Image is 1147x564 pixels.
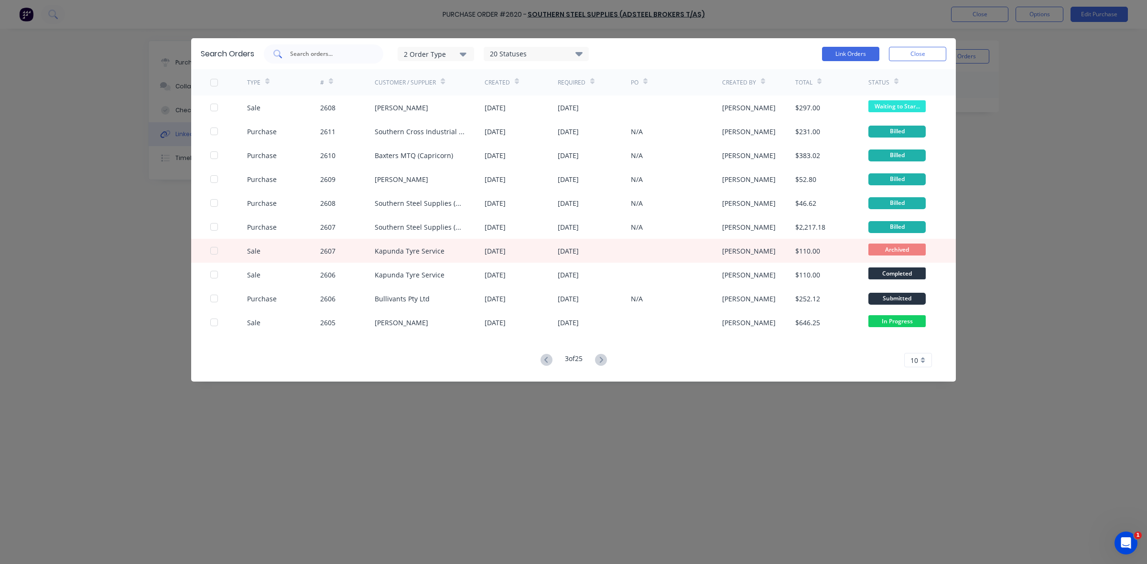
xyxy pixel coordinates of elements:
div: 2609 [320,174,335,184]
div: $110.00 [795,246,820,256]
div: TYPE [247,78,260,87]
div: [DATE] [485,270,506,280]
div: N/A [631,222,643,232]
span: In Progress [868,315,926,327]
div: [DATE] [558,246,579,256]
div: [DATE] [485,222,506,232]
button: Close [889,47,946,61]
div: 2610 [320,150,335,160]
div: 2 Order Type [404,49,468,59]
div: [DATE] [485,246,506,256]
div: 2608 [320,103,335,113]
div: [PERSON_NAME] [375,318,428,328]
div: Purchase [247,294,277,304]
div: Sale [247,270,260,280]
div: [PERSON_NAME] [722,294,776,304]
div: [DATE] [485,103,506,113]
span: Archived [868,244,926,255]
div: $231.00 [795,127,820,137]
div: N/A [631,174,643,184]
div: $46.62 [795,198,816,208]
div: Required [558,78,585,87]
div: Status [868,78,889,87]
div: Purchase [247,174,277,184]
div: [PERSON_NAME] [722,318,776,328]
div: [PERSON_NAME] [722,150,776,160]
div: Sale [247,246,260,256]
div: Purchase [247,198,277,208]
div: $646.25 [795,318,820,328]
div: 2607 [320,246,335,256]
div: [DATE] [485,294,506,304]
div: Submitted [868,293,926,305]
div: 2608 [320,198,335,208]
div: Billed [868,126,926,138]
div: Purchase [247,127,277,137]
div: [PERSON_NAME] [722,103,776,113]
div: Billed [868,197,926,209]
div: [PERSON_NAME] [722,246,776,256]
div: [DATE] [558,222,579,232]
div: 2606 [320,294,335,304]
span: 1 [1134,532,1142,539]
div: [PERSON_NAME] [375,174,428,184]
div: PO [631,78,638,87]
div: $110.00 [795,270,820,280]
div: Customer / Supplier [375,78,436,87]
div: [DATE] [558,270,579,280]
div: Baxters MTQ (Capricorn) [375,150,453,160]
div: [DATE] [558,318,579,328]
div: Created [485,78,510,87]
div: Billed [868,221,926,233]
div: # [320,78,324,87]
div: 2605 [320,318,335,328]
div: 2607 [320,222,335,232]
div: Purchase [247,150,277,160]
div: $2,217.18 [795,222,825,232]
div: Southern Steel Supplies (Adsteel Brokers T/as) [375,198,465,208]
div: $52.80 [795,174,816,184]
div: Purchase [247,222,277,232]
div: Billed [868,173,926,185]
div: N/A [631,127,643,137]
div: [DATE] [485,198,506,208]
div: Billed [868,149,926,161]
div: [DATE] [558,127,579,137]
div: $252.12 [795,294,820,304]
div: 20 Statuses [484,49,588,59]
div: [PERSON_NAME] [722,270,776,280]
iframe: Intercom live chat [1115,532,1137,554]
input: Search orders... [289,49,368,59]
div: N/A [631,294,643,304]
div: [PERSON_NAME] [722,222,776,232]
div: $297.00 [795,103,820,113]
div: [DATE] [558,294,579,304]
div: [DATE] [485,150,506,160]
div: [DATE] [558,103,579,113]
button: 2 Order Type [398,47,474,61]
div: $383.02 [795,150,820,160]
div: Southern Cross Industrial Supplies (NEW T/A as BOC Limited) [375,127,465,137]
div: [PERSON_NAME] [722,198,776,208]
button: Link Orders [822,47,879,61]
div: Search Orders [201,48,254,60]
div: Kapunda Tyre Service [375,270,444,280]
span: Waiting to Star... [868,100,926,112]
div: [PERSON_NAME] [722,174,776,184]
div: [DATE] [485,318,506,328]
div: Bullivants Pty Ltd [375,294,430,304]
div: N/A [631,150,643,160]
div: Southern Steel Supplies (Adsteel Brokers T/as) [375,222,465,232]
div: [DATE] [485,174,506,184]
div: [DATE] [485,127,506,137]
div: [DATE] [558,174,579,184]
span: Completed [868,267,926,279]
div: N/A [631,198,643,208]
div: [PERSON_NAME] [722,127,776,137]
div: 2606 [320,270,335,280]
div: Created By [722,78,756,87]
div: Sale [247,103,260,113]
div: [DATE] [558,198,579,208]
div: [PERSON_NAME] [375,103,428,113]
div: [DATE] [558,150,579,160]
